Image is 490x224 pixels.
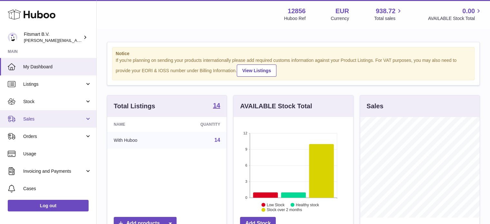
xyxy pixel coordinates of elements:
strong: 12856 [288,7,306,15]
div: Currency [331,15,349,22]
td: With Huboo [107,132,170,149]
text: Low Stock [267,202,285,207]
span: Usage [23,151,91,157]
a: 938.72 Total sales [374,7,403,22]
a: 0.00 AVAILABLE Stock Total [428,7,482,22]
span: 0.00 [462,7,475,15]
h3: Total Listings [114,102,155,111]
span: Sales [23,116,85,122]
span: Cases [23,186,91,192]
text: Stock over 2 months [267,208,302,212]
text: 12 [244,131,247,135]
div: Fitsmart B.V. [24,31,82,44]
a: 14 [215,137,220,143]
span: Listings [23,81,85,87]
text: 9 [245,147,247,151]
a: View Listings [237,64,276,77]
strong: EUR [335,7,349,15]
h3: Sales [367,102,383,111]
text: 0 [245,196,247,200]
span: Total sales [374,15,403,22]
img: jonathan@leaderoo.com [8,33,17,42]
span: Orders [23,133,85,140]
text: 3 [245,180,247,183]
div: If you're planning on sending your products internationally please add required customs informati... [116,57,471,77]
span: Stock [23,99,85,105]
span: 938.72 [376,7,395,15]
th: Quantity [170,117,226,132]
span: Invoicing and Payments [23,168,85,174]
a: Log out [8,200,89,211]
strong: Notice [116,51,471,57]
h3: AVAILABLE Stock Total [240,102,312,111]
a: 14 [213,102,220,110]
th: Name [107,117,170,132]
span: My Dashboard [23,64,91,70]
span: AVAILABLE Stock Total [428,15,482,22]
text: Healthy stock [296,202,319,207]
span: [PERSON_NAME][EMAIL_ADDRESS][DOMAIN_NAME] [24,38,129,43]
div: Huboo Ref [284,15,306,22]
strong: 14 [213,102,220,109]
text: 6 [245,163,247,167]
